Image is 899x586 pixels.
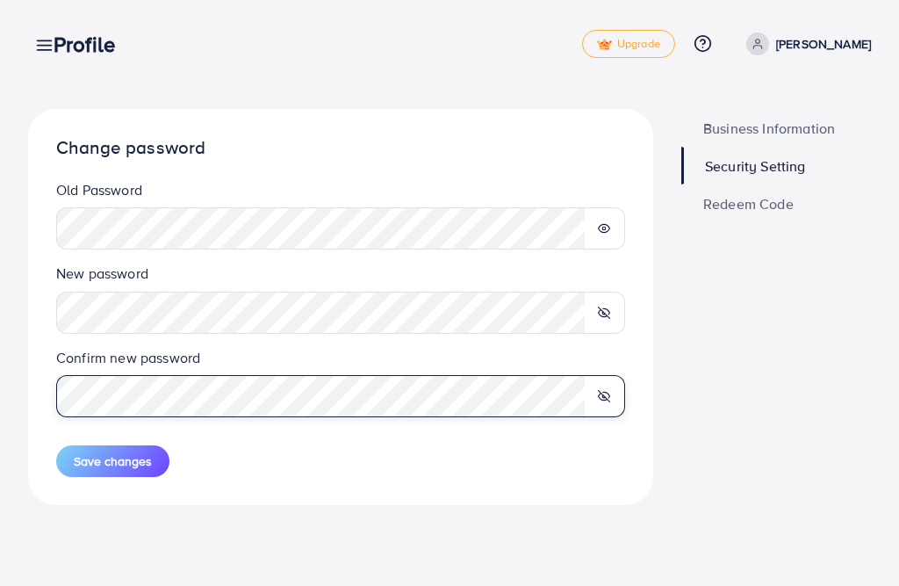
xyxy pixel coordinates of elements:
[703,197,794,211] span: Redeem Code
[705,159,806,173] span: Security Setting
[56,445,169,477] button: Save changes
[824,507,886,573] iframe: Chat
[582,30,675,58] a: tickUpgrade
[56,348,625,375] legend: Confirm new password
[703,121,835,135] span: Business Information
[74,452,152,470] span: Save changes
[56,137,625,159] h1: Change password
[54,32,129,57] h3: Profile
[739,33,871,55] a: [PERSON_NAME]
[597,39,612,51] img: tick
[776,33,871,54] p: [PERSON_NAME]
[56,180,625,207] legend: Old Password
[597,38,660,51] span: Upgrade
[56,264,625,291] legend: New password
